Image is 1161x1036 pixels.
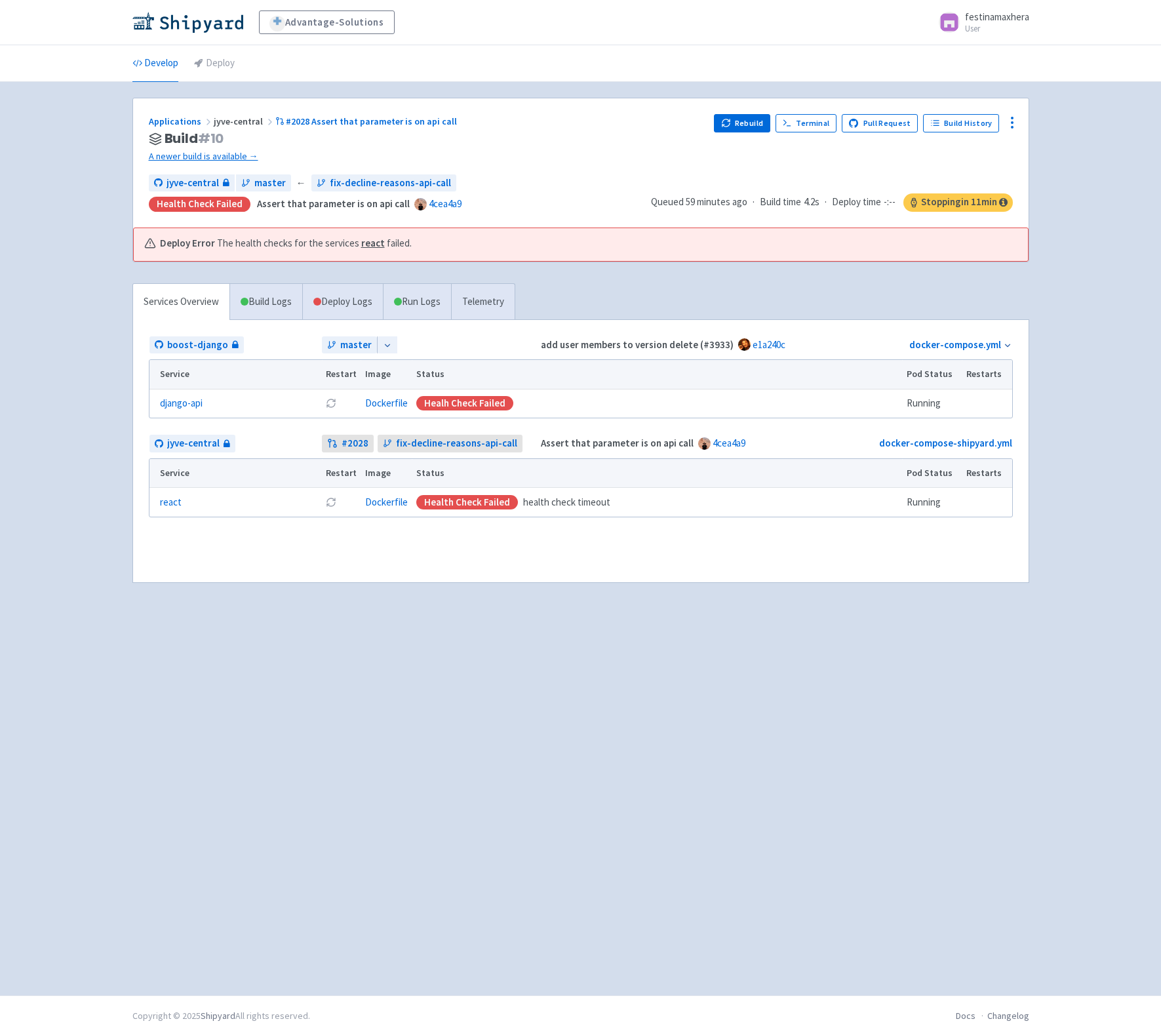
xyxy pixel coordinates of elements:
[149,435,235,452] a: jyve-central
[275,115,460,127] a: #2028 Assert that parameter is on api call
[902,488,962,517] td: Running
[365,397,408,409] a: Dockerfile
[903,193,1013,212] span: Stopping in 11 min
[342,436,368,451] strong: # 2028
[416,495,518,509] div: Health check failed
[132,12,243,33] img: Shipyard logo
[416,396,513,410] div: Healh Check Failed
[167,436,220,451] span: jyve-central
[322,360,361,389] th: Restart
[259,10,395,34] a: Advantage-Solutions
[541,338,734,351] strong: add user members to version delete (#3933)
[132,45,178,82] a: Develop
[804,195,819,210] span: 4.2s
[296,176,306,191] span: ←
[965,24,1029,33] small: User
[149,115,214,127] a: Applications
[167,176,219,191] span: jyve-central
[429,197,462,210] a: 4cea4a9
[760,195,801,210] span: Build time
[884,195,895,210] span: -:--
[416,495,898,510] div: health check timeout
[931,12,1029,33] a: festinamaxhera User
[330,176,451,191] span: fix-decline-reasons-api-call
[902,459,962,488] th: Pod Status
[214,115,275,127] span: jyve-central
[956,1010,975,1022] a: Docs
[396,436,517,451] span: fix-decline-reasons-api-call
[909,338,1001,351] a: docker-compose.yml
[149,360,322,389] th: Service
[842,114,918,132] a: Pull Request
[236,174,291,192] a: master
[902,360,962,389] th: Pod Status
[217,236,412,251] span: The health checks for the services failed.
[149,197,250,212] div: Health check failed
[412,459,902,488] th: Status
[230,284,302,320] a: Build Logs
[165,131,224,146] span: Build
[326,398,336,408] button: Restart pod
[160,495,182,510] a: react
[383,284,451,320] a: Run Logs
[753,338,785,351] a: e1a240c
[322,435,374,452] a: #2028
[686,195,747,208] time: 59 minutes ago
[651,193,1013,212] div: · ·
[378,435,522,452] a: fix-decline-reasons-api-call
[451,284,515,320] a: Telemetry
[326,497,336,508] button: Restart pod
[361,237,385,249] a: react
[965,10,1029,23] span: festinamaxhera
[879,437,1012,449] a: docker-compose-shipyard.yml
[322,459,361,488] th: Restart
[167,338,228,353] span: boost-django
[302,284,383,320] a: Deploy Logs
[254,176,286,191] span: master
[160,396,203,411] a: django-api
[133,284,229,320] a: Services Overview
[340,338,372,353] span: master
[832,195,881,210] span: Deploy time
[713,437,745,449] a: 4cea4a9
[923,114,999,132] a: Build History
[198,129,224,148] span: # 10
[902,389,962,418] td: Running
[962,360,1012,389] th: Restarts
[714,114,770,132] button: Rebuild
[160,236,215,251] b: Deploy Error
[149,336,244,354] a: boost-django
[201,1010,235,1022] a: Shipyard
[132,1009,310,1023] div: Copyright © 2025 All rights reserved.
[987,1010,1029,1022] a: Changelog
[322,336,377,354] a: master
[776,114,836,132] a: Terminal
[365,496,408,508] a: Dockerfile
[361,459,412,488] th: Image
[962,459,1012,488] th: Restarts
[257,197,410,210] strong: Assert that parameter is on api call
[149,459,322,488] th: Service
[361,360,412,389] th: Image
[651,195,747,208] span: Queued
[149,174,235,192] a: jyve-central
[541,437,694,449] strong: Assert that parameter is on api call
[149,149,704,164] a: A newer build is available →
[412,360,902,389] th: Status
[194,45,235,82] a: Deploy
[311,174,456,192] a: fix-decline-reasons-api-call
